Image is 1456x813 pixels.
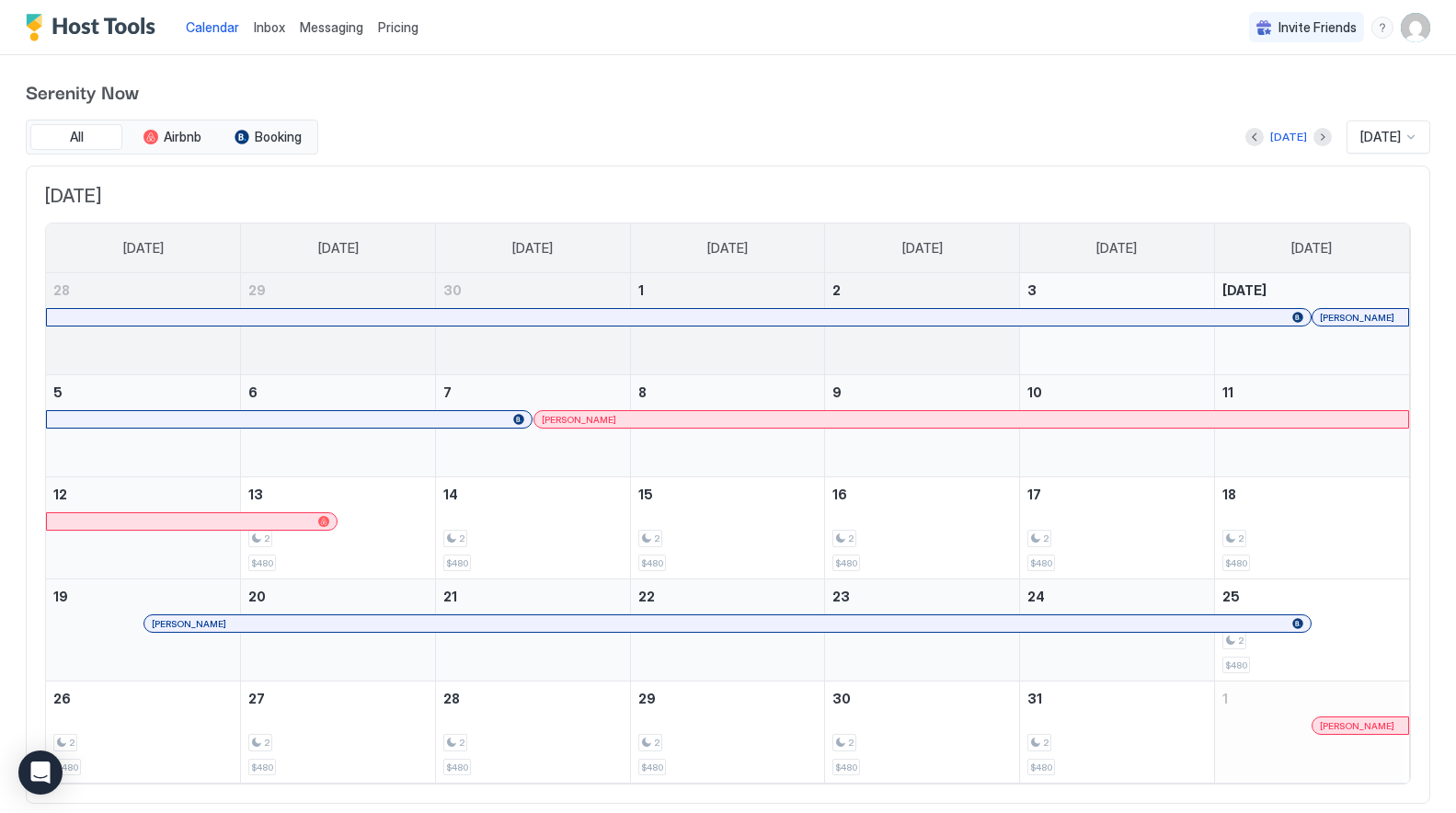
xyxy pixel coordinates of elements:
[884,223,961,273] a: Thursday
[835,557,857,569] span: $480
[69,737,75,749] span: 2
[1020,579,1214,613] a: October 24, 2025
[186,19,239,35] span: Calendar
[45,185,1411,208] span: [DATE]
[152,618,226,630] span: [PERSON_NAME]
[1215,579,1409,613] a: October 25, 2025
[1222,691,1228,706] span: 1
[835,761,857,773] span: $480
[435,375,630,477] td: October 7, 2025
[832,589,850,604] span: 23
[248,487,263,502] span: 13
[1273,223,1350,273] a: Saturday
[248,589,266,604] span: 20
[1214,273,1409,375] td: October 4, 2025
[848,737,854,749] span: 2
[1238,635,1244,647] span: 2
[641,557,663,569] span: $480
[1222,282,1267,298] span: [DATE]
[26,14,164,41] a: Host Tools Logo
[638,487,653,502] span: 15
[630,579,825,681] td: October 22, 2025
[241,273,436,375] td: September 29, 2025
[1020,477,1214,511] a: October 17, 2025
[638,282,644,298] span: 1
[1027,384,1042,400] span: 10
[825,477,1019,511] a: October 16, 2025
[832,384,842,400] span: 9
[241,375,436,477] td: October 6, 2025
[1270,129,1307,145] div: [DATE]
[1222,589,1240,604] span: 25
[241,273,435,307] a: September 29, 2025
[1225,557,1247,569] span: $480
[1030,557,1052,569] span: $480
[542,414,1401,426] div: [PERSON_NAME]
[264,532,269,544] span: 2
[1020,375,1215,477] td: October 10, 2025
[53,589,68,604] span: 19
[241,477,436,579] td: October 13, 2025
[105,223,182,273] a: Sunday
[630,681,825,784] td: October 29, 2025
[638,384,647,400] span: 8
[638,691,656,706] span: 29
[1360,129,1401,145] span: [DATE]
[1225,659,1247,671] span: $480
[825,579,1019,613] a: October 23, 2025
[318,240,359,257] span: [DATE]
[46,579,241,681] td: October 19, 2025
[1245,128,1264,146] button: Previous month
[825,681,1020,784] td: October 30, 2025
[1214,477,1409,579] td: October 18, 2025
[1291,240,1332,257] span: [DATE]
[152,618,1303,630] div: [PERSON_NAME]
[254,19,285,35] span: Inbox
[1215,477,1409,511] a: October 18, 2025
[46,375,241,477] td: October 5, 2025
[46,273,241,375] td: September 28, 2025
[631,681,825,716] a: October 29, 2025
[26,120,318,155] div: tab-group
[825,375,1019,409] a: October 9, 2025
[443,282,462,298] span: 30
[832,487,847,502] span: 16
[1267,126,1310,148] button: [DATE]
[26,77,1430,105] span: Serenity Now
[1027,487,1041,502] span: 17
[241,579,435,613] a: October 20, 2025
[1043,532,1049,544] span: 2
[707,240,748,257] span: [DATE]
[1371,17,1393,39] div: menu
[53,487,67,502] span: 12
[1020,273,1214,307] a: October 3, 2025
[241,477,435,511] a: October 13, 2025
[631,579,825,613] a: October 22, 2025
[638,589,655,604] span: 22
[631,477,825,511] a: October 15, 2025
[654,737,659,749] span: 2
[1313,128,1332,146] button: Next month
[689,223,766,273] a: Wednesday
[1027,282,1037,298] span: 3
[46,681,241,784] td: October 26, 2025
[251,761,273,773] span: $480
[53,384,63,400] span: 5
[832,691,851,706] span: 30
[848,532,854,544] span: 2
[825,681,1019,716] a: October 30, 2025
[1320,312,1394,324] span: [PERSON_NAME]
[123,240,164,257] span: [DATE]
[1020,579,1215,681] td: October 24, 2025
[1278,19,1357,36] span: Invite Friends
[241,681,436,784] td: October 27, 2025
[654,532,659,544] span: 2
[255,129,302,145] span: Booking
[1222,384,1233,400] span: 11
[825,579,1020,681] td: October 23, 2025
[1020,681,1214,716] a: October 31, 2025
[494,223,571,273] a: Tuesday
[126,124,218,150] button: Airbnb
[1043,737,1049,749] span: 2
